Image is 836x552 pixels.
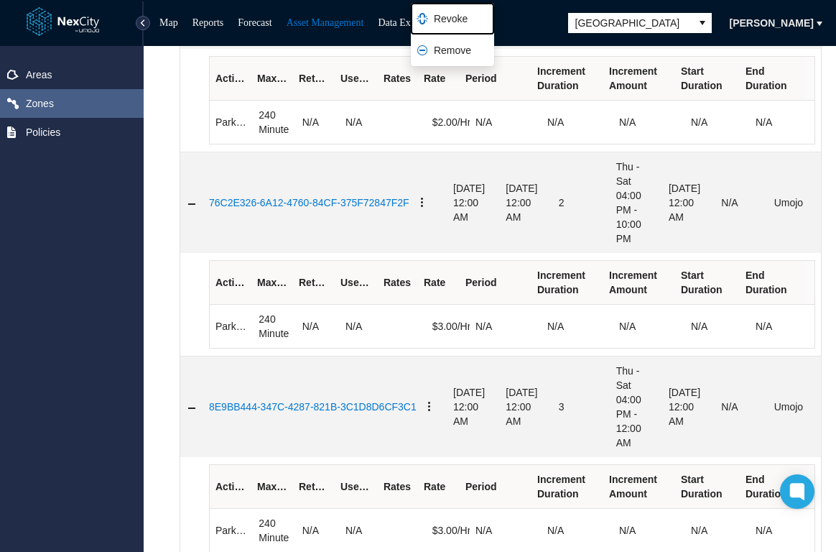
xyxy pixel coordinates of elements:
span: Period [465,479,497,494]
span: [PERSON_NAME] [730,16,814,30]
span: Rates [384,71,411,86]
td: Parking [210,509,253,552]
td: N/A [340,509,383,552]
span: Start Duration [681,64,734,93]
td: 240 Minute [253,101,296,144]
div: N/A [547,319,608,333]
span: Rates [384,275,411,290]
td: Parking [210,101,253,144]
span: Return Interval [299,275,329,290]
span: Thu - Sat [616,364,657,392]
button: [PERSON_NAME] [720,11,823,34]
a: Collapse detail row [186,197,198,208]
span: [GEOGRAPHIC_DATA] [575,16,686,30]
td: 240 Minute [253,305,296,348]
div: $3.00/Hr [432,523,464,538]
span: User Classes [340,71,371,86]
a: 8E9BB444-347C-4287-821B-3C1D8D6CF3C1 [209,400,417,414]
td: N/A [340,305,383,348]
td: N/A [297,509,340,552]
td: 240 Minute [253,509,296,552]
div: N/A [619,319,679,333]
a: Reports [192,17,224,28]
span: Increment Duration [537,472,598,501]
span: Increment Amount [609,268,669,297]
td: N/A [297,101,340,144]
span: Max Stay [257,479,287,494]
span: Remove [434,43,471,57]
span: 04:00 PM - 10:00 PM [616,188,657,246]
div: N/A [619,115,679,129]
td: [DATE] 12:00 AM [447,356,500,457]
span: User Classes [340,275,371,290]
span: Thu - Sat [616,160,657,188]
span: Areas [26,68,52,82]
a: Collapse detail row [186,401,198,413]
td: 3 [553,356,610,457]
td: Umojo [768,356,821,457]
span: Return Interval [299,71,329,86]
div: N/A [691,523,744,538]
td: [DATE] 12:00 AM [663,356,715,457]
span: Start Duration [681,472,734,501]
span: Increment Duration [537,64,598,93]
span: Increment Duration [537,268,598,297]
div: N/A [756,523,809,538]
img: areas.svg [7,70,19,80]
span: Rate [424,275,445,290]
td: [DATE] 12:00 AM [500,152,552,253]
img: zones.svg [7,98,19,109]
span: Period [465,275,497,290]
div: N/A [475,115,536,129]
span: Return Interval [299,479,329,494]
td: N/A [297,305,340,348]
td: N/A [715,152,768,253]
span: Activity [215,71,246,86]
span: Revoke [434,11,471,26]
span: End Duration [746,472,799,501]
a: Data Export [378,17,427,28]
a: Map [159,17,178,28]
div: Table [210,57,814,144]
div: N/A [475,319,536,333]
span: End Duration [746,64,799,93]
span: Activity [215,275,246,290]
span: Activity [215,479,246,494]
td: Parking [210,305,253,348]
div: N/A [547,523,608,538]
div: N/A [547,115,608,129]
td: N/A [340,101,383,144]
td: Umojo [768,152,821,253]
span: User Classes [340,479,371,494]
span: Policies [26,125,60,139]
div: $2.00/Hr [432,115,464,129]
div: $3.00/Hr [432,319,464,333]
li: Revoke [411,3,494,34]
div: Table [210,261,814,348]
span: Period [465,71,497,86]
div: N/A [756,319,809,333]
div: N/A [691,115,744,129]
a: Asset Management [287,17,364,28]
td: [DATE] 12:00 AM [447,152,500,253]
li: Remove [411,34,494,66]
a: 76C2E326-6A12-4760-84CF-375F72847F2F [209,195,409,210]
div: N/A [619,523,679,538]
span: Max Stay [257,275,287,290]
span: Increment Amount [609,472,669,501]
span: Rate [424,71,445,86]
div: Table [210,465,814,552]
span: Zones [26,96,54,111]
span: Rate [424,479,445,494]
span: Increment Amount [609,64,669,93]
td: N/A [715,356,768,457]
div: N/A [756,115,809,129]
span: Start Duration [681,268,734,297]
span: Rates [384,479,411,494]
a: Forecast [238,17,271,28]
span: 04:00 PM - 12:00 AM [616,392,657,450]
td: 2 [553,152,610,253]
button: select [693,13,712,33]
span: Max Stay [257,71,287,86]
span: End Duration [746,268,799,297]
